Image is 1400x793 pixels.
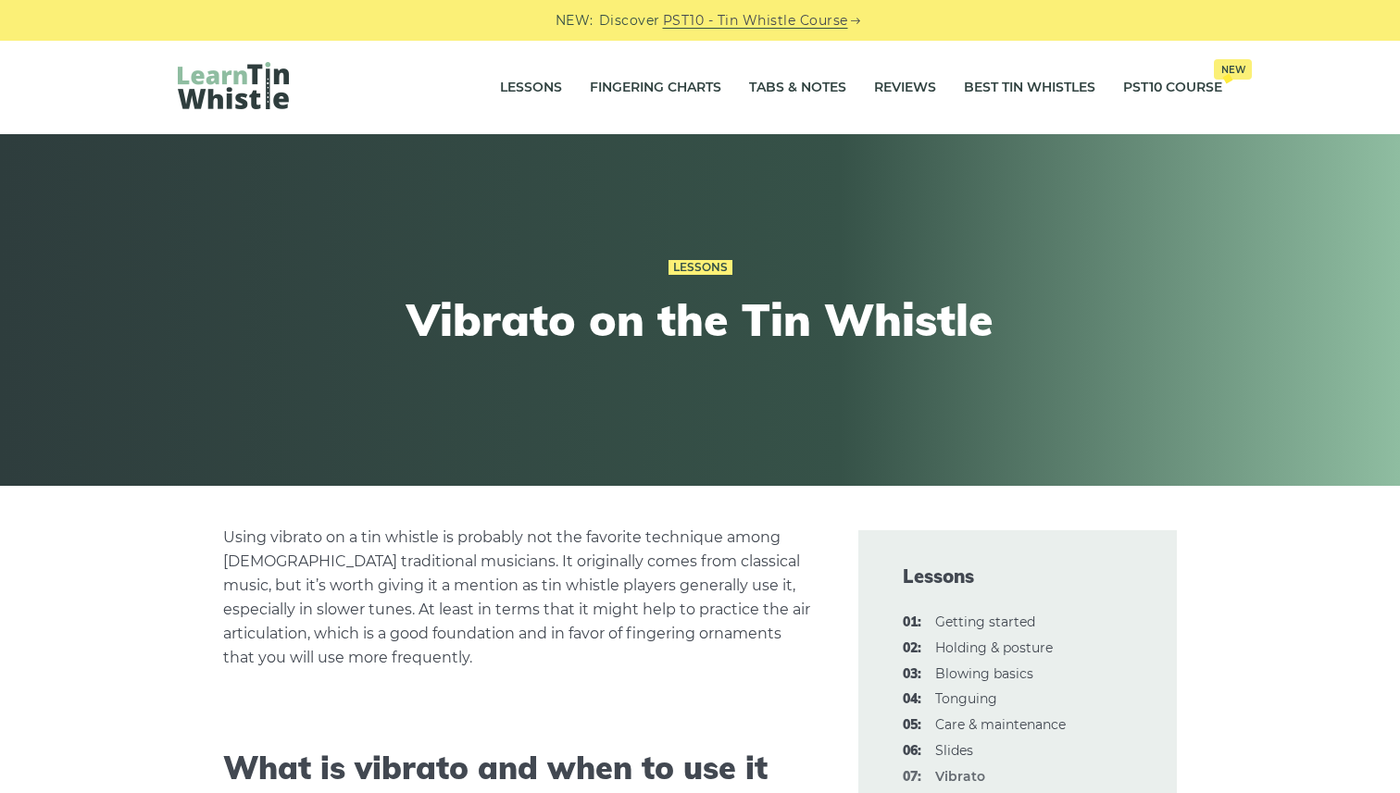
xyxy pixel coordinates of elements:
[178,62,289,109] img: LearnTinWhistle.com
[903,740,921,762] span: 06:
[935,716,1066,733] a: 05:Care & maintenance
[749,65,846,111] a: Tabs & Notes
[935,613,1035,630] a: 01:Getting started
[903,688,921,711] span: 04:
[223,526,814,670] p: Using vibrato on a tin whistle is probably not the favorite technique among [DEMOGRAPHIC_DATA] tr...
[359,293,1041,347] h1: Vibrato on the Tin Whistle
[935,665,1033,682] a: 03:Blowing basics
[874,65,936,111] a: Reviews
[1123,65,1222,111] a: PST10 CourseNew
[935,639,1053,656] a: 02:Holding & posture
[903,564,1132,589] span: Lessons
[903,714,921,737] span: 05:
[903,638,921,660] span: 02:
[964,65,1095,111] a: Best Tin Whistles
[935,768,985,785] strong: Vibrato
[903,663,921,686] span: 03:
[935,690,997,707] a: 04:Tonguing
[590,65,721,111] a: Fingering Charts
[669,260,732,275] a: Lessons
[500,65,562,111] a: Lessons
[1214,59,1252,80] span: New
[903,766,921,788] span: 07:
[903,612,921,634] span: 01:
[935,742,973,759] a: 06:Slides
